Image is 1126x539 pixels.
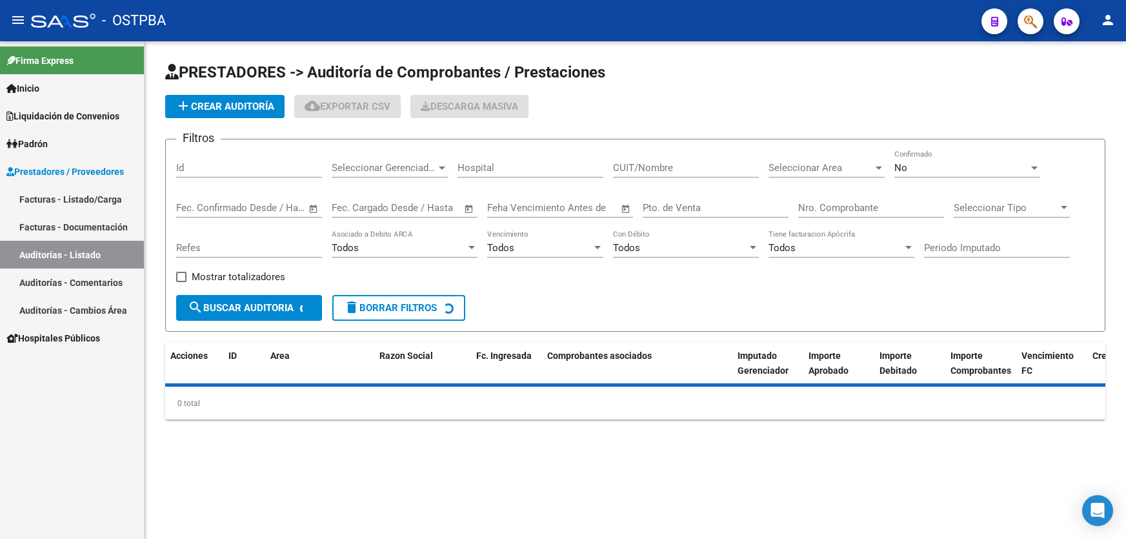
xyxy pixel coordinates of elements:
[619,201,634,216] button: Open calendar
[305,98,320,114] mat-icon: cloud_download
[332,295,465,321] button: Borrar Filtros
[165,95,285,118] button: Crear Auditoría
[410,95,528,118] button: Descarga Masiva
[344,302,437,314] span: Borrar Filtros
[1016,342,1087,399] datatable-header-cell: Vencimiento FC
[307,201,321,216] button: Open calendar
[396,202,458,214] input: Fecha fin
[542,342,732,399] datatable-header-cell: Comprobantes asociados
[188,302,294,314] span: Buscar Auditoria
[6,331,100,345] span: Hospitales Públicos
[6,165,124,179] span: Prestadores / Proveedores
[6,81,39,96] span: Inicio
[188,300,203,315] mat-icon: search
[954,202,1058,214] span: Seleccionar Tipo
[305,101,390,112] span: Exportar CSV
[332,242,359,254] span: Todos
[379,351,433,361] span: Razon Social
[170,351,208,361] span: Acciones
[547,351,652,361] span: Comprobantes asociados
[880,351,917,376] span: Importe Debitado
[6,137,48,151] span: Padrón
[332,202,384,214] input: Fecha inicio
[613,242,640,254] span: Todos
[803,342,874,399] datatable-header-cell: Importe Aprobado
[945,342,1016,399] datatable-header-cell: Importe Comprobantes
[1092,351,1122,361] span: Creado
[265,342,356,399] datatable-header-cell: Area
[270,351,290,361] span: Area
[176,202,228,214] input: Fecha inicio
[421,101,518,112] span: Descarga Masiva
[165,342,223,399] datatable-header-cell: Acciones
[1021,351,1074,376] span: Vencimiento FC
[223,342,265,399] datatable-header-cell: ID
[6,109,119,123] span: Liquidación de Convenios
[1082,495,1113,526] div: Open Intercom Messenger
[487,242,514,254] span: Todos
[874,342,945,399] datatable-header-cell: Importe Debitado
[10,12,26,28] mat-icon: menu
[240,202,303,214] input: Fecha fin
[228,351,237,361] span: ID
[176,129,221,147] h3: Filtros
[950,351,1011,376] span: Importe Comprobantes
[6,54,74,68] span: Firma Express
[462,201,477,216] button: Open calendar
[738,351,789,376] span: Imputado Gerenciador
[374,342,471,399] datatable-header-cell: Razon Social
[332,162,436,174] span: Seleccionar Gerenciador
[471,342,542,399] datatable-header-cell: Fc. Ingresada
[165,387,1105,420] div: 0 total
[176,101,274,112] span: Crear Auditoría
[769,242,796,254] span: Todos
[809,351,849,376] span: Importe Aprobado
[176,98,191,114] mat-icon: add
[344,300,359,315] mat-icon: delete
[476,351,532,361] span: Fc. Ingresada
[165,63,605,81] span: PRESTADORES -> Auditoría de Comprobantes / Prestaciones
[732,342,803,399] datatable-header-cell: Imputado Gerenciador
[294,95,401,118] button: Exportar CSV
[1100,12,1116,28] mat-icon: person
[769,162,873,174] span: Seleccionar Area
[410,95,528,118] app-download-masive: Descarga masiva de comprobantes (adjuntos)
[192,269,285,285] span: Mostrar totalizadores
[176,295,322,321] button: Buscar Auditoria
[894,162,907,174] span: No
[102,6,166,35] span: - OSTPBA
